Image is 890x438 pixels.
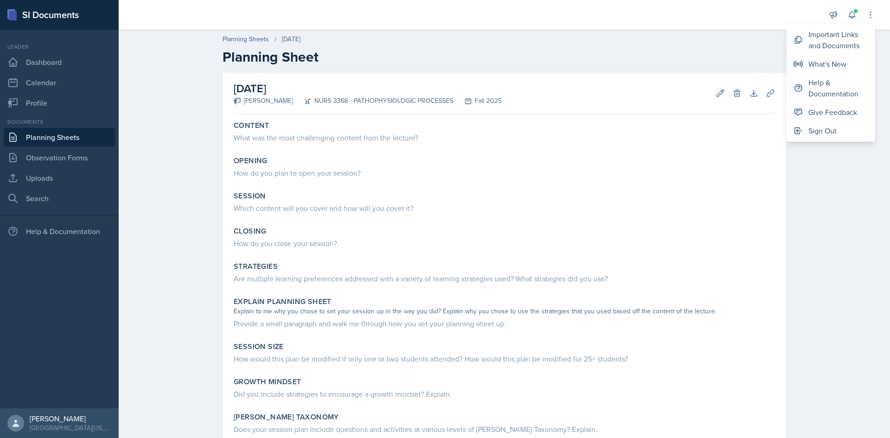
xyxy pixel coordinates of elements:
a: Profile [4,94,115,112]
div: Are multiple learning preferences addressed with a variety of learning strategies used? What stra... [234,273,775,284]
div: [PERSON_NAME] [234,96,293,106]
div: Fall 2025 [453,96,502,106]
div: Provide a small paragraph and walk me through how you set your planning sheet up. [234,318,775,329]
div: Help & Documentation [4,222,115,241]
label: Session [234,191,266,201]
div: How do you close your session? [234,238,775,249]
a: Planning Sheets [222,34,269,44]
label: [PERSON_NAME] Taxonomy [234,413,339,422]
div: [DATE] [282,34,300,44]
div: Sign Out [808,125,837,136]
div: Which content will you cover and how will you cover it? [234,203,775,214]
button: What's New [786,55,875,73]
div: Documents [4,118,115,126]
div: How would this plan be modified if only one or two students attended? How would this plan be modi... [234,353,775,364]
div: What's New [808,58,846,70]
div: Help & Documentation [808,77,868,99]
a: Dashboard [4,53,115,71]
label: Closing [234,227,267,236]
label: Opening [234,156,267,165]
a: Calendar [4,73,115,92]
label: Growth Mindset [234,377,301,387]
a: Search [4,189,115,208]
div: [PERSON_NAME] [30,414,111,423]
div: Did you include strategies to encourage a growth mindset? Explain. [234,388,775,400]
button: Sign Out [786,121,875,140]
div: NURS 3366 - PATHOPHYSIOLOGIC PROCESSES [293,96,453,106]
div: Explain to me why you chose to set your session up in the way you did? Explain why you chose to u... [234,306,775,316]
button: Important Links and Documents [786,25,875,55]
button: Help & Documentation [786,73,875,103]
div: How do you plan to open your session? [234,167,775,178]
label: Session Size [234,342,284,351]
div: Leader [4,43,115,51]
a: Uploads [4,169,115,187]
a: Observation Forms [4,148,115,167]
label: Explain Planning Sheet [234,297,331,306]
div: Does your session plan include questions and activities at various levels of [PERSON_NAME] Taxono... [234,424,775,435]
div: Give Feedback [808,107,857,118]
label: Content [234,121,269,130]
h2: [DATE] [234,80,502,97]
a: Planning Sheets [4,128,115,146]
div: What was the most challenging content from the lecture? [234,132,775,143]
div: [GEOGRAPHIC_DATA][US_STATE] [30,423,111,432]
div: Important Links and Documents [808,29,868,51]
label: Strategies [234,262,278,271]
button: Give Feedback [786,103,875,121]
h2: Planning Sheet [222,49,786,65]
